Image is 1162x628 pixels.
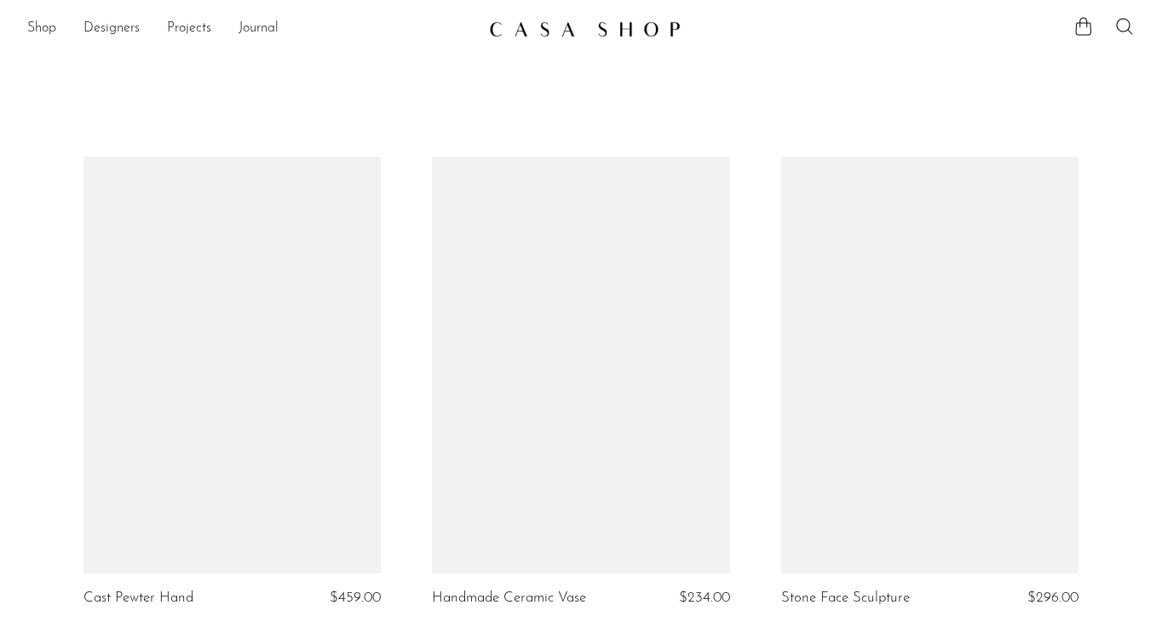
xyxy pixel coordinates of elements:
[781,591,910,606] a: Stone Face Sculpture
[1027,591,1079,605] span: $296.00
[83,591,193,606] a: Cast Pewter Hand
[167,18,211,40] a: Projects
[432,591,586,606] a: Handmade Ceramic Vase
[27,14,475,43] nav: Desktop navigation
[83,18,140,40] a: Designers
[27,18,56,40] a: Shop
[679,591,730,605] span: $234.00
[239,18,279,40] a: Journal
[330,591,381,605] span: $459.00
[27,14,475,43] ul: NEW HEADER MENU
